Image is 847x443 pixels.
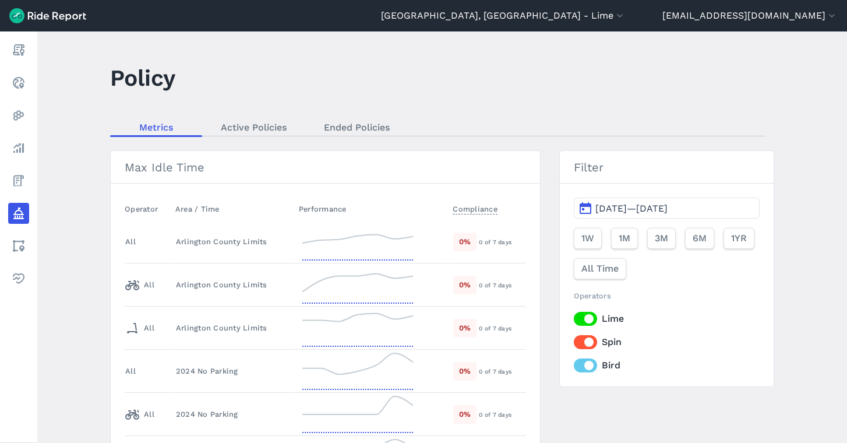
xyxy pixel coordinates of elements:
label: Spin [574,335,760,349]
a: Health [8,268,29,289]
span: All Time [581,262,619,276]
button: [GEOGRAPHIC_DATA], [GEOGRAPHIC_DATA] - Lime [381,9,626,23]
th: Performance [294,198,449,220]
a: Policy [8,203,29,224]
label: Bird [574,358,760,372]
img: Ride Report [9,8,86,23]
h1: Policy [110,62,175,94]
div: 0 % [453,319,477,337]
span: 1W [581,231,594,245]
div: 0 of 7 days [479,280,525,290]
span: 1YR [731,231,747,245]
a: Analyze [8,138,29,159]
a: Fees [8,170,29,191]
a: Active Policies [202,118,305,136]
button: 1W [574,228,602,249]
th: Operator [125,198,171,220]
div: 0 % [453,405,477,423]
div: Arlington County Limits [176,236,289,247]
h3: Filter [560,151,774,184]
a: Realtime [8,72,29,93]
div: 0 % [453,276,477,294]
label: Lime [574,312,760,326]
a: Areas [8,235,29,256]
div: 0 of 7 days [479,323,525,333]
button: 1YR [724,228,754,249]
button: [EMAIL_ADDRESS][DOMAIN_NAME] [662,9,838,23]
div: 0 % [453,362,477,380]
button: 1M [611,228,638,249]
span: [DATE]—[DATE] [595,203,668,214]
div: 0 of 7 days [479,237,525,247]
div: 0 % [453,233,477,251]
div: All [125,365,136,377]
div: Arlington County Limits [176,322,289,333]
div: 2024 No Parking [176,365,289,377]
div: All [125,236,136,247]
th: Area / Time [171,198,294,220]
button: 6M [685,228,714,249]
span: Operators [574,291,611,300]
div: All [125,319,154,337]
span: 3M [655,231,668,245]
div: 0 of 7 days [479,409,525,420]
span: Compliance [453,201,497,215]
button: All Time [574,258,626,279]
a: Heatmaps [8,105,29,126]
button: 3M [647,228,676,249]
a: Ended Policies [305,118,408,136]
div: All [125,405,154,424]
div: 2024 No Parking [176,409,289,420]
div: Arlington County Limits [176,279,289,290]
h3: Max Idle Time [111,151,540,184]
div: All [125,276,154,294]
a: Metrics [110,118,202,136]
span: 6M [693,231,707,245]
span: 1M [619,231,630,245]
a: Report [8,40,29,61]
div: 0 of 7 days [479,366,525,377]
button: [DATE]—[DATE] [574,198,760,219]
